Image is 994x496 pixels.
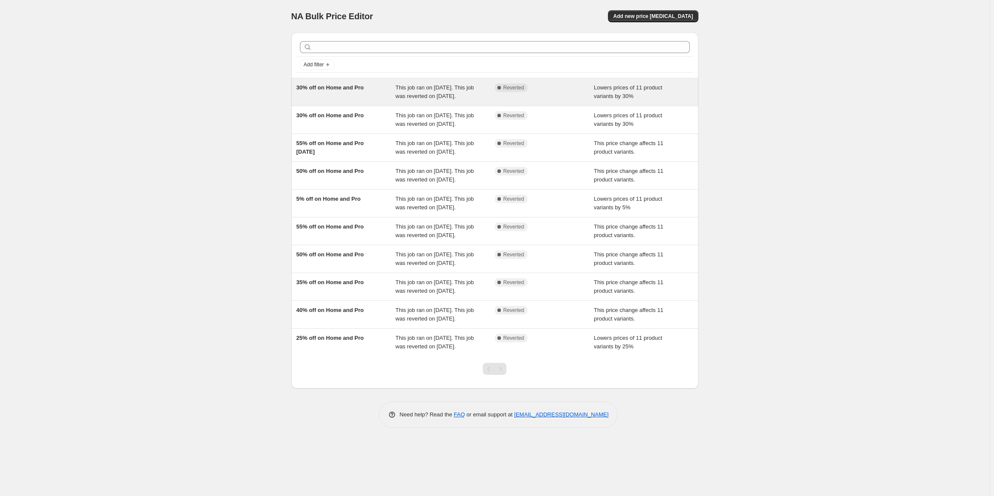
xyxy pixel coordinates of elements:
[503,112,524,119] span: Reverted
[594,279,663,294] span: This price change affects 11 product variants.
[395,307,474,322] span: This job ran on [DATE]. This job was reverted on [DATE].
[395,196,474,211] span: This job ran on [DATE]. This job was reverted on [DATE].
[395,251,474,266] span: This job ran on [DATE]. This job was reverted on [DATE].
[296,196,361,202] span: 5% off on Home and Pro
[400,411,454,418] span: Need help? Read the
[395,140,474,155] span: This job ran on [DATE]. This job was reverted on [DATE].
[613,13,693,20] span: Add new price [MEDICAL_DATA]
[395,168,474,183] span: This job ran on [DATE]. This job was reverted on [DATE].
[296,223,364,230] span: 55% off on Home and Pro
[594,140,663,155] span: This price change affects 11 product variants.
[395,279,474,294] span: This job ran on [DATE]. This job was reverted on [DATE].
[395,335,474,350] span: This job ran on [DATE]. This job was reverted on [DATE].
[395,223,474,238] span: This job ran on [DATE]. This job was reverted on [DATE].
[395,112,474,127] span: This job ran on [DATE]. This job was reverted on [DATE].
[296,335,364,341] span: 25% off on Home and Pro
[594,251,663,266] span: This price change affects 11 product variants.
[503,140,524,147] span: Reverted
[296,307,364,313] span: 40% off on Home and Pro
[503,84,524,91] span: Reverted
[594,168,663,183] span: This price change affects 11 product variants.
[503,279,524,286] span: Reverted
[514,411,608,418] a: [EMAIL_ADDRESS][DOMAIN_NAME]
[296,279,364,285] span: 35% off on Home and Pro
[483,363,506,375] nav: Pagination
[296,251,364,258] span: 50% off on Home and Pro
[503,251,524,258] span: Reverted
[304,61,324,68] span: Add filter
[395,84,474,99] span: This job ran on [DATE]. This job was reverted on [DATE].
[465,411,514,418] span: or email support at
[594,307,663,322] span: This price change affects 11 product variants.
[503,335,524,342] span: Reverted
[296,140,364,155] span: 55% off on Home and Pro [DATE]
[503,168,524,175] span: Reverted
[503,223,524,230] span: Reverted
[594,223,663,238] span: This price change affects 11 product variants.
[594,196,662,211] span: Lowers prices of 11 product variants by 5%
[300,59,334,70] button: Add filter
[594,84,662,99] span: Lowers prices of 11 product variants by 30%
[594,335,662,350] span: Lowers prices of 11 product variants by 25%
[594,112,662,127] span: Lowers prices of 11 product variants by 30%
[608,10,698,22] button: Add new price [MEDICAL_DATA]
[296,168,364,174] span: 50% off on Home and Pro
[296,84,364,91] span: 30% off on Home and Pro
[296,112,364,119] span: 30% off on Home and Pro
[291,12,373,21] span: NA Bulk Price Editor
[503,307,524,314] span: Reverted
[503,196,524,202] span: Reverted
[454,411,465,418] a: FAQ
